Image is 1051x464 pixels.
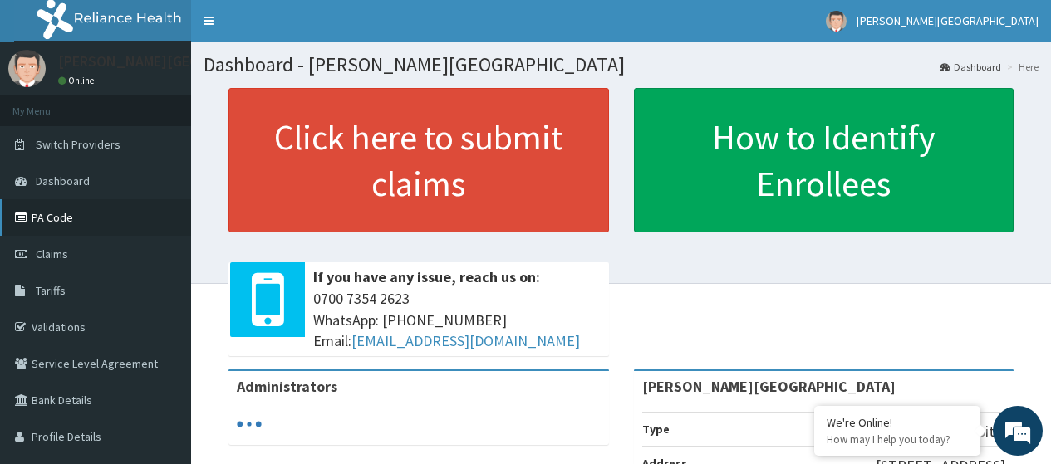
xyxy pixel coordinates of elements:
b: If you have any issue, reach us on: [313,267,540,286]
span: Tariffs [36,283,66,298]
a: Click here to submit claims [228,88,609,232]
p: [PERSON_NAME][GEOGRAPHIC_DATA] [58,54,304,69]
b: Administrators [237,377,337,396]
a: Dashboard [940,60,1001,74]
a: How to Identify Enrollees [634,88,1014,232]
span: Claims [36,247,68,261]
p: How may I help you today? [827,432,968,447]
span: [PERSON_NAME][GEOGRAPHIC_DATA] [857,13,1039,28]
img: User Image [8,50,46,87]
a: Online [58,75,98,86]
span: Switch Providers [36,137,120,152]
svg: audio-loading [237,412,262,437]
img: User Image [826,11,847,32]
div: We're Online! [827,415,968,430]
a: [EMAIL_ADDRESS][DOMAIN_NAME] [351,331,580,350]
span: 0700 7354 2623 WhatsApp: [PHONE_NUMBER] Email: [313,288,601,352]
h1: Dashboard - [PERSON_NAME][GEOGRAPHIC_DATA] [204,54,1039,76]
strong: [PERSON_NAME][GEOGRAPHIC_DATA] [642,377,896,396]
li: Here [1003,60,1039,74]
b: Type [642,422,670,437]
span: Dashboard [36,173,90,188]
